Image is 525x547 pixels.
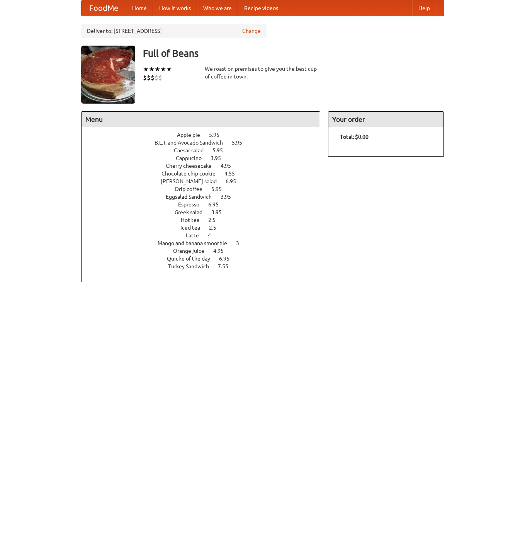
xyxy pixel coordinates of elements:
a: Cappucino 3.95 [176,155,235,161]
a: Change [242,27,261,35]
span: 5.95 [209,132,227,138]
h4: Your order [328,112,443,127]
li: $ [155,73,158,82]
a: Eggsalad Sandwich 3.95 [166,194,245,200]
span: 6.95 [208,201,226,208]
img: angular.jpg [81,46,135,104]
a: Latte 4 [186,232,225,239]
span: 2.5 [208,217,223,223]
a: Hot tea 2.5 [181,217,230,223]
a: Iced tea 2.5 [180,225,231,231]
a: B.L.T. and Avocado Sandwich 5.95 [155,140,257,146]
li: $ [147,73,151,82]
span: 7.55 [218,263,236,269]
a: FoodMe [82,0,126,16]
span: Chocolate chip cookie [161,170,223,177]
span: Hot tea [181,217,207,223]
li: ★ [166,65,172,73]
a: Mango and banana smoothie 3 [158,240,253,246]
li: ★ [149,65,155,73]
span: Eggsalad Sandwich [166,194,219,200]
span: 3.95 [211,209,229,215]
span: 3.95 [221,194,239,200]
span: Cappucino [176,155,209,161]
div: We roast on premises to give you the best cup of coffee in town. [205,65,321,80]
span: 4.55 [224,170,243,177]
a: Home [126,0,153,16]
li: ★ [160,65,166,73]
a: Apple pie 5.95 [177,132,234,138]
span: 5.95 [212,147,231,153]
span: Turkey Sandwich [168,263,217,269]
li: $ [143,73,147,82]
span: [PERSON_NAME] salad [161,178,224,184]
span: Quiche of the day [167,256,218,262]
a: Recipe videos [238,0,284,16]
li: $ [158,73,162,82]
h4: Menu [82,112,320,127]
span: B.L.T. and Avocado Sandwich [155,140,231,146]
b: Total: $0.00 [340,134,369,140]
a: How it works [153,0,197,16]
span: Orange juice [173,248,212,254]
span: Cherry cheesecake [166,163,219,169]
h3: Full of Beans [143,46,444,61]
a: Espresso 6.95 [178,201,233,208]
a: Drip coffee 5.95 [175,186,236,192]
span: Drip coffee [175,186,210,192]
span: 4.95 [213,248,231,254]
span: 4.95 [221,163,239,169]
span: 6.95 [226,178,244,184]
span: 5.95 [211,186,229,192]
li: $ [151,73,155,82]
a: Greek salad 3.95 [175,209,236,215]
a: Help [412,0,436,16]
a: Cherry cheesecake 4.95 [166,163,245,169]
span: 3.95 [211,155,229,161]
span: Mango and banana smoothie [158,240,235,246]
a: Caesar salad 5.95 [174,147,237,153]
span: Iced tea [180,225,208,231]
a: Quiche of the day 6.95 [167,256,244,262]
div: Deliver to: [STREET_ADDRESS] [81,24,267,38]
span: 5.95 [232,140,250,146]
span: Apple pie [177,132,208,138]
li: ★ [143,65,149,73]
span: 6.95 [219,256,237,262]
a: Turkey Sandwich 7.55 [168,263,243,269]
span: Espresso [178,201,207,208]
span: Greek salad [175,209,210,215]
span: 3 [236,240,247,246]
a: Who we are [197,0,238,16]
a: Orange juice 4.95 [173,248,238,254]
span: 2.5 [209,225,224,231]
span: Latte [186,232,207,239]
li: ★ [155,65,160,73]
a: [PERSON_NAME] salad 6.95 [161,178,250,184]
span: Caesar salad [174,147,211,153]
span: 4 [208,232,219,239]
a: Chocolate chip cookie 4.55 [161,170,249,177]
